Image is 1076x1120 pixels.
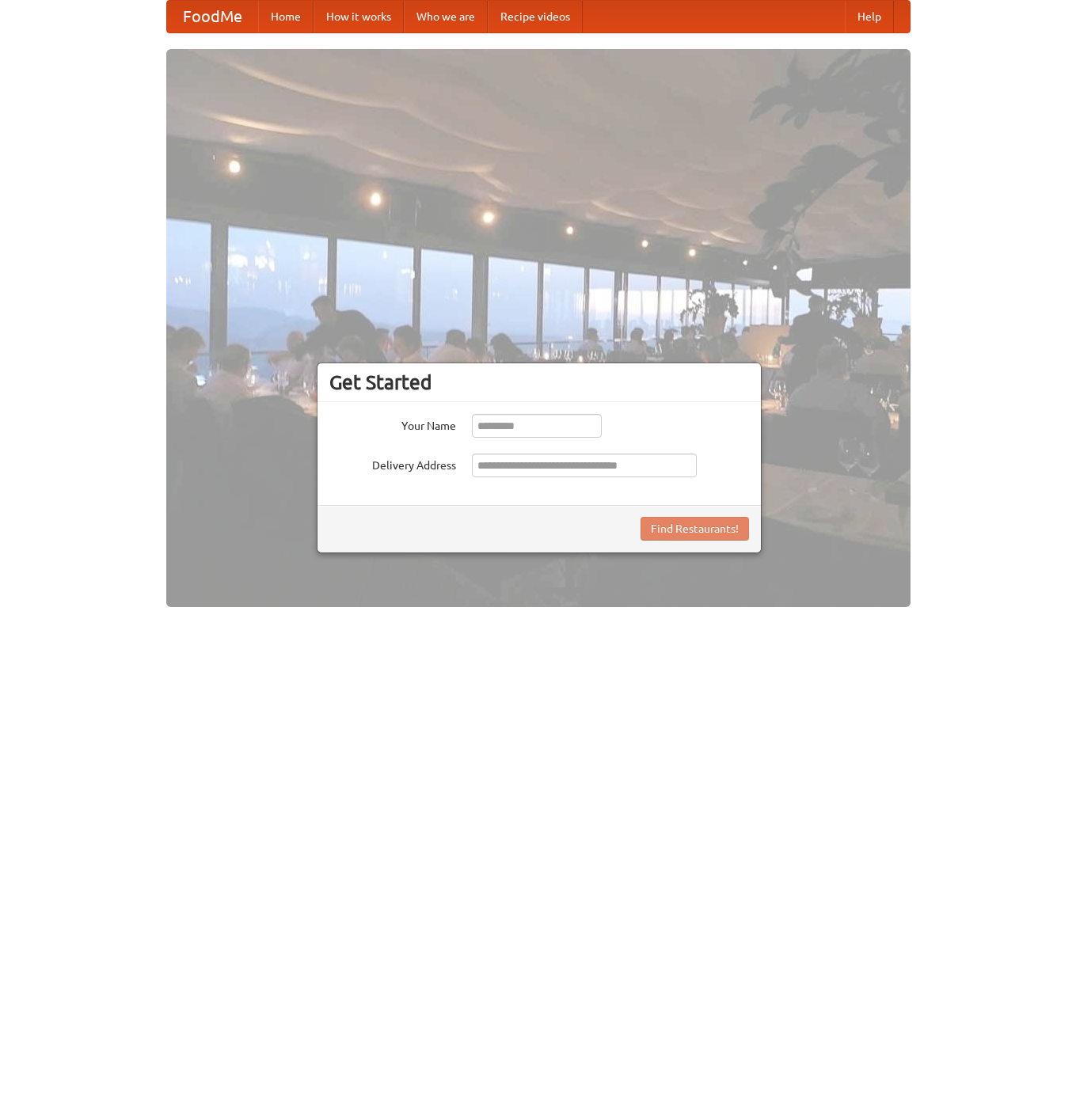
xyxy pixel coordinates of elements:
[404,1,488,32] a: Who we are
[314,1,404,32] a: How it works
[167,1,258,32] a: FoodMe
[258,1,314,32] a: Home
[488,1,583,32] a: Recipe videos
[641,517,749,541] button: Find Restaurants!
[845,1,894,32] a: Help
[329,414,456,434] label: Your Name
[329,370,749,394] h3: Get Started
[329,454,456,473] label: Delivery Address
